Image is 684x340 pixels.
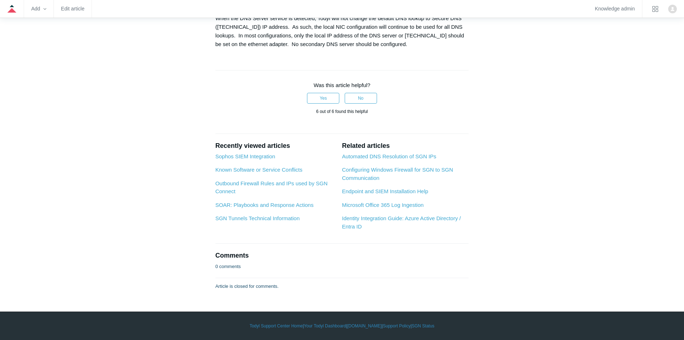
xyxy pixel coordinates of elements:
[215,283,279,290] p: Article is closed for comments.
[342,153,436,159] a: Automated DNS Resolution of SGN IPs
[347,323,382,329] a: [DOMAIN_NAME]
[304,323,346,329] a: Your Todyl Dashboard
[215,180,328,195] a: Outbound Firewall Rules and IPs used by SGN Connect
[215,153,275,159] a: Sophos SIEM Integration
[383,323,410,329] a: Support Policy
[342,188,428,194] a: Endpoint and SIEM Installation Help
[215,141,335,151] h2: Recently viewed articles
[668,5,677,13] zd-hc-trigger: Click your profile icon to open the profile menu
[215,251,469,260] h2: Comments
[250,323,303,329] a: Todyl Support Center Home
[307,93,339,104] button: This article was helpful
[342,167,453,181] a: Configuring Windows Firewall for SGN to SGN Communication
[345,93,377,104] button: This article was not helpful
[134,323,550,329] div: | | | |
[342,141,469,151] h2: Related articles
[61,7,84,11] a: Edit article
[668,5,677,13] img: user avatar
[215,215,300,221] a: SGN Tunnels Technical Information
[215,263,241,270] p: 0 comments
[412,323,434,329] a: SGN Status
[595,7,635,11] a: Knowledge admin
[314,82,371,88] span: Was this article helpful?
[316,109,368,114] span: 6 out of 6 found this helpful
[215,202,314,208] a: SOAR: Playbooks and Response Actions
[215,5,469,49] div: It is not necessary to make any changes to Todyl configurations to allow for Active Directory Rep...
[31,7,46,11] zd-hc-trigger: Add
[215,167,303,173] a: Known Software or Service Conflicts
[342,215,461,230] a: Identity Integration Guide: Azure Active Directory / Entra ID
[342,202,423,208] a: Microsoft Office 365 Log Ingestion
